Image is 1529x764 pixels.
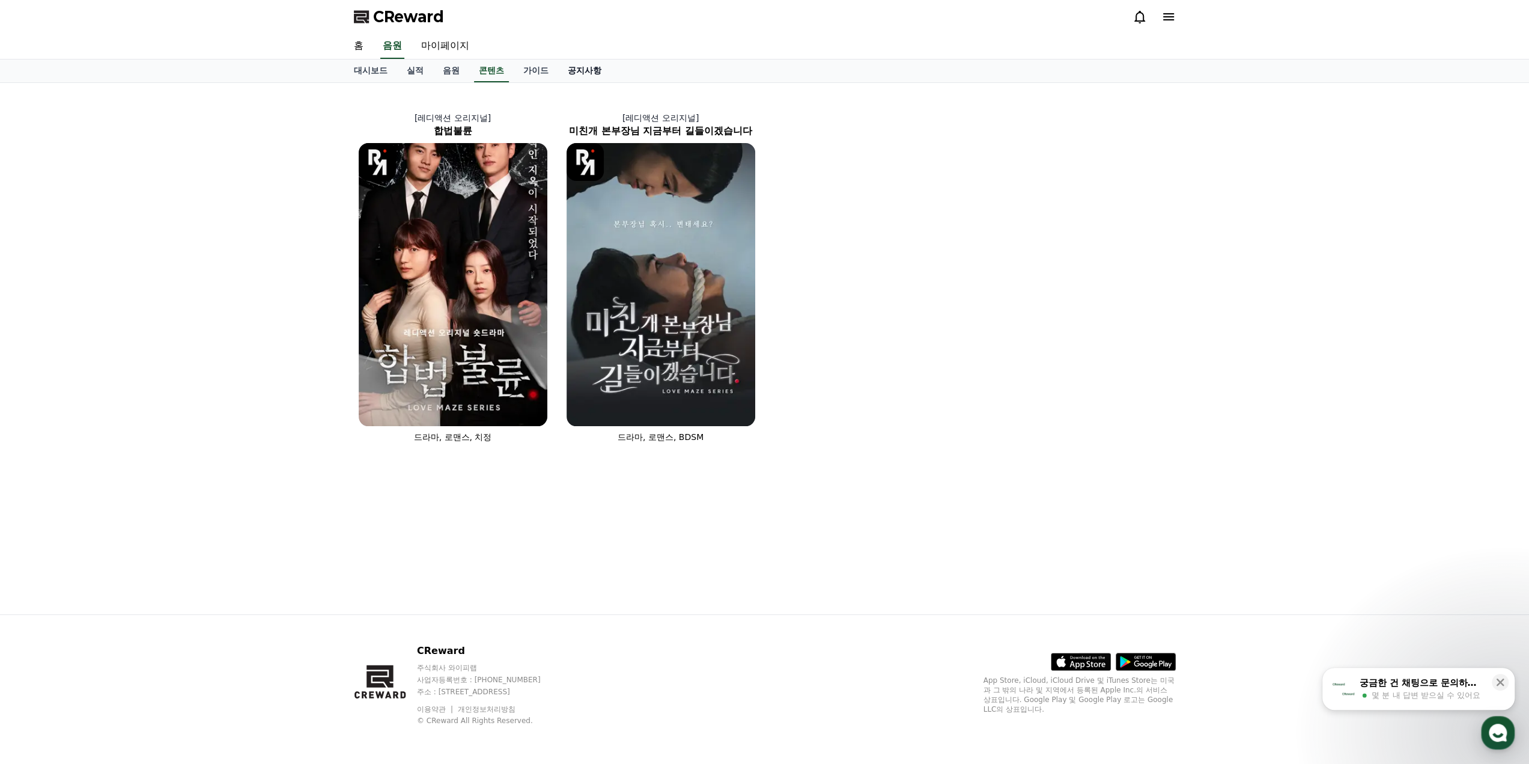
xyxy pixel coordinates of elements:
img: 합법불륜 [359,143,547,426]
p: App Store, iCloud, iCloud Drive 및 iTunes Store는 미국과 그 밖의 나라 및 지역에서 등록된 Apple Inc.의 서비스 상표입니다. Goo... [983,676,1176,714]
img: [object Object] Logo [567,143,604,181]
a: 가이드 [514,60,558,82]
span: 드라마, 로맨스, BDSM [618,432,704,442]
a: [레디액션 오리지널] 미친개 본부장님 지금부터 길들이겠습니다 미친개 본부장님 지금부터 길들이겠습니다 [object Object] Logo 드라마, 로맨스, BDSM [557,102,765,453]
h2: 합법불륜 [349,124,557,138]
a: 마이페이지 [412,34,479,59]
p: CReward [417,644,564,658]
img: 미친개 본부장님 지금부터 길들이겠습니다 [567,143,755,426]
p: [레디액션 오리지널] [557,112,765,124]
img: [object Object] Logo [359,143,397,181]
p: [레디액션 오리지널] [349,112,557,124]
a: 대시보드 [344,60,397,82]
p: 주소 : [STREET_ADDRESS] [417,687,564,697]
a: 설정 [155,381,231,411]
a: [레디액션 오리지널] 합법불륜 합법불륜 [object Object] Logo 드라마, 로맨스, 치정 [349,102,557,453]
span: CReward [373,7,444,26]
a: 이용약관 [417,705,455,714]
a: 홈 [4,381,79,411]
p: © CReward All Rights Reserved. [417,716,564,726]
a: 대화 [79,381,155,411]
span: 대화 [110,400,124,409]
a: 개인정보처리방침 [458,705,515,714]
a: 홈 [344,34,373,59]
p: 주식회사 와이피랩 [417,663,564,673]
span: 드라마, 로맨스, 치정 [414,432,492,442]
a: 음원 [380,34,404,59]
span: 설정 [186,399,200,409]
span: 홈 [38,399,45,409]
a: 콘텐츠 [474,60,509,82]
a: 음원 [433,60,469,82]
a: 실적 [397,60,433,82]
a: 공지사항 [558,60,611,82]
h2: 미친개 본부장님 지금부터 길들이겠습니다 [557,124,765,138]
p: 사업자등록번호 : [PHONE_NUMBER] [417,675,564,685]
a: CReward [354,7,444,26]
